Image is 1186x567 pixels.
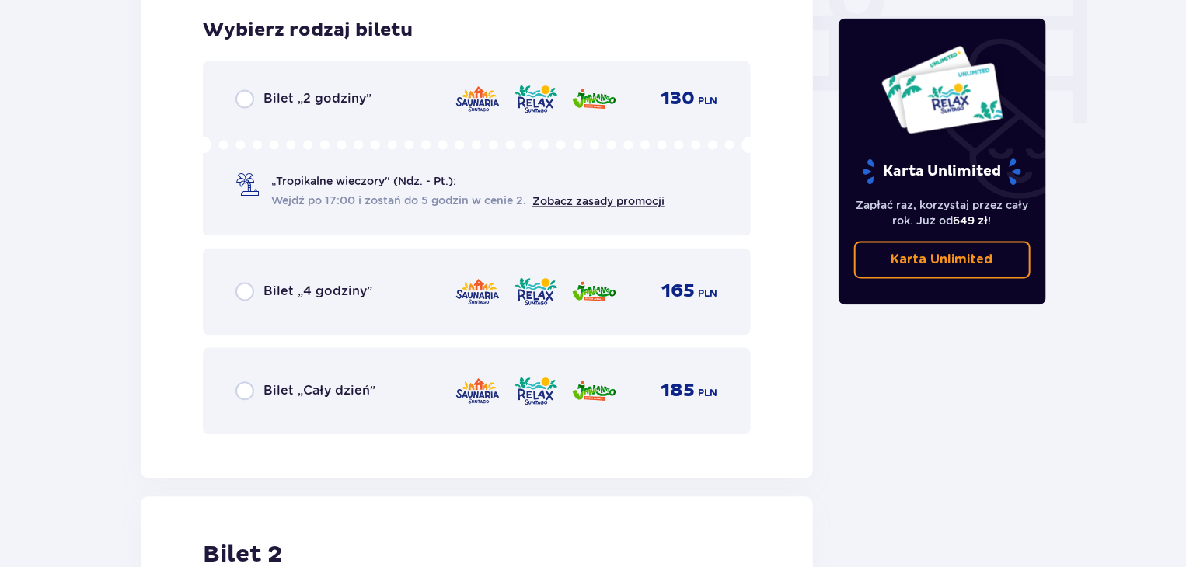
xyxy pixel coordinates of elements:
[881,45,1004,135] img: Dwie karty całoroczne do Suntago z napisem 'UNLIMITED RELAX', na białym tle z tropikalnymi liśćmi...
[571,275,617,308] img: Jamango
[203,19,413,42] h3: Wybierz rodzaj biletu
[891,252,993,269] p: Karta Unlimited
[513,275,559,308] img: Relax
[699,94,718,108] span: PLN
[662,280,696,303] span: 165
[455,275,501,308] img: Saunaria
[661,87,696,110] span: 130
[513,374,559,407] img: Relax
[854,198,1031,229] p: Zapłać raz, korzystaj przez cały rok. Już od !
[661,379,696,402] span: 185
[271,193,526,208] span: Wejdź po 17:00 i zostań do 5 godzin w cenie 2.
[854,242,1031,279] a: Karta Unlimited
[571,374,617,407] img: Jamango
[271,173,456,189] span: „Tropikalne wieczory" (Ndz. - Pt.):
[861,158,1023,186] p: Karta Unlimited
[699,287,718,301] span: PLN
[263,283,372,300] span: Bilet „4 godziny”
[263,90,371,107] span: Bilet „2 godziny”
[699,386,718,400] span: PLN
[954,215,989,228] span: 649 zł
[455,82,501,115] img: Saunaria
[571,82,617,115] img: Jamango
[263,382,375,399] span: Bilet „Cały dzień”
[532,195,665,207] a: Zobacz zasady promocji
[455,374,501,407] img: Saunaria
[513,82,559,115] img: Relax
